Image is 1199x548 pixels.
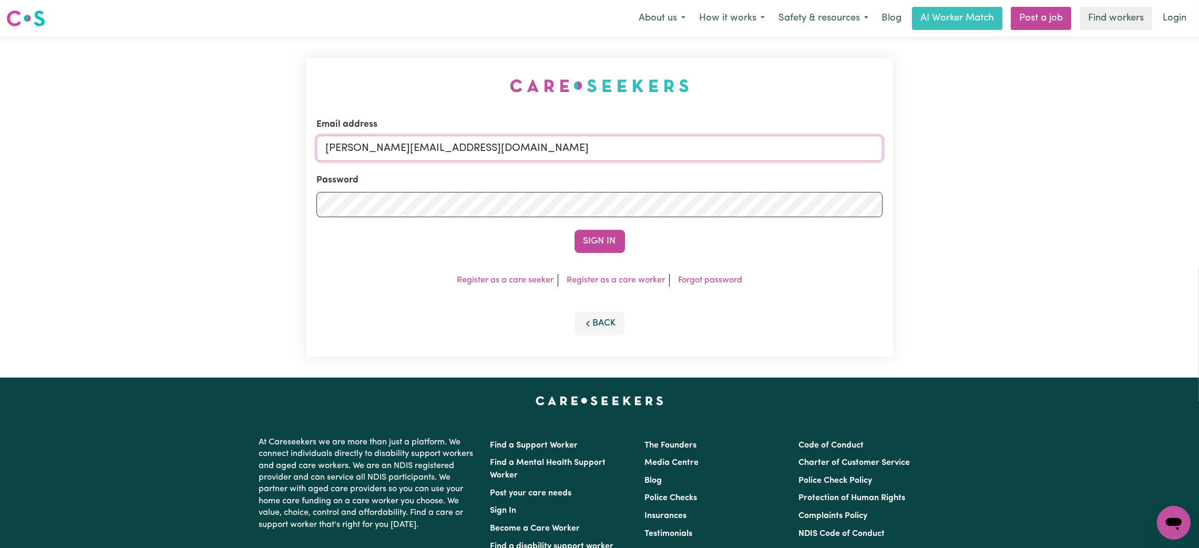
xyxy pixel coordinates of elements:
a: Charter of Customer Service [798,459,910,467]
a: Post your care needs [490,489,572,498]
a: Register as a care seeker [457,276,554,285]
a: Code of Conduct [798,441,864,450]
button: Sign In [575,230,625,253]
a: Find a Support Worker [490,441,578,450]
a: Blog [644,476,662,485]
img: Careseekers logo [6,9,45,28]
a: Careseekers home page [536,397,663,405]
a: Find workers [1080,7,1152,30]
a: Find a Mental Health Support Worker [490,459,606,480]
button: Back [575,312,625,335]
a: Testimonials [644,530,692,538]
a: Police Checks [644,494,697,502]
a: Careseekers logo [6,6,45,31]
a: Blog [875,7,908,30]
a: Media Centre [644,459,699,467]
a: Sign In [490,506,517,515]
a: Police Check Policy [798,476,872,485]
button: About us [632,7,692,29]
a: Become a Care Worker [490,524,580,533]
p: At Careseekers we are more than just a platform. We connect individuals directly to disability su... [259,432,478,535]
iframe: Button to launch messaging window, conversation in progress [1157,506,1191,540]
a: Login [1156,7,1193,30]
label: Email address [316,118,377,131]
a: Forgot password [678,276,742,285]
a: The Founders [644,441,696,450]
button: How it works [692,7,772,29]
a: Complaints Policy [798,512,867,520]
label: Password [316,174,358,187]
button: Safety & resources [772,7,875,29]
a: Post a job [1011,7,1071,30]
a: AI Worker Match [912,7,1002,30]
a: Insurances [644,512,686,520]
a: Register as a care worker [567,276,665,285]
a: NDIS Code of Conduct [798,530,885,538]
input: Email address [316,136,883,161]
a: Protection of Human Rights [798,494,905,502]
